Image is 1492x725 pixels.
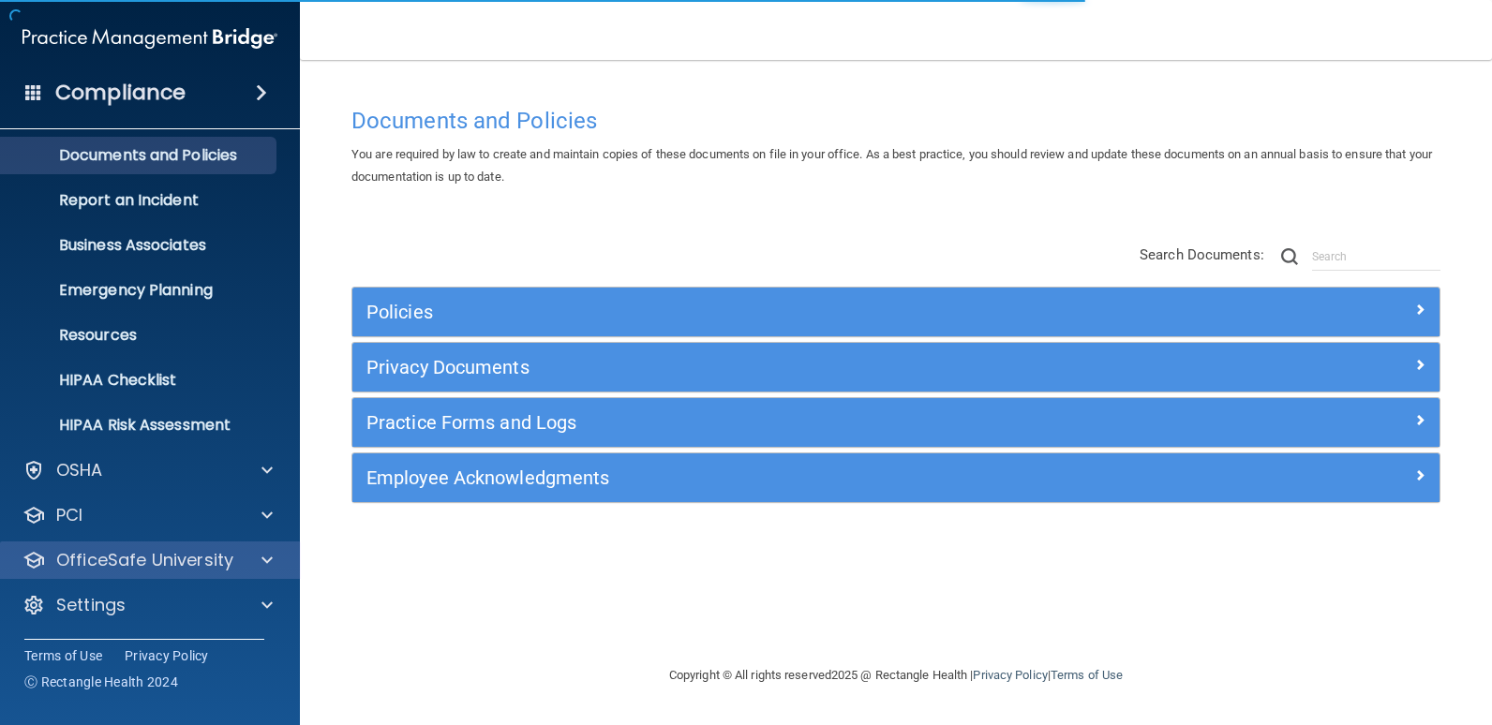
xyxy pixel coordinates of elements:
[56,549,233,571] p: OfficeSafe University
[366,412,1154,433] h5: Practice Forms and Logs
[56,459,103,481] p: OSHA
[55,80,186,106] h4: Compliance
[366,467,1154,488] h5: Employee Acknowledgments
[56,594,126,616] p: Settings
[366,352,1425,382] a: Privacy Documents
[125,646,209,665] a: Privacy Policy
[22,20,277,57] img: PMB logo
[973,668,1047,682] a: Privacy Policy
[12,191,268,210] p: Report an Incident
[12,281,268,300] p: Emergency Planning
[366,297,1425,327] a: Policies
[22,549,273,571] a: OfficeSafe University
[56,504,82,526] p: PCI
[12,326,268,345] p: Resources
[22,594,273,616] a: Settings
[1312,243,1440,271] input: Search
[366,463,1425,493] a: Employee Acknowledgments
[554,645,1238,705] div: Copyright © All rights reserved 2025 @ Rectangle Health | |
[366,407,1425,437] a: Practice Forms and Logs
[12,146,268,165] p: Documents and Policies
[24,646,102,665] a: Terms of Use
[24,673,178,691] span: Ⓒ Rectangle Health 2024
[12,416,268,435] p: HIPAA Risk Assessment
[1051,668,1123,682] a: Terms of Use
[22,504,273,526] a: PCI
[351,109,1440,133] h4: Documents and Policies
[1281,248,1298,265] img: ic-search.3b580494.png
[1140,246,1264,263] span: Search Documents:
[12,371,268,390] p: HIPAA Checklist
[12,236,268,255] p: Business Associates
[366,302,1154,322] h5: Policies
[22,459,273,481] a: OSHA
[351,147,1432,184] span: You are required by law to create and maintain copies of these documents on file in your office. ...
[366,357,1154,377] h5: Privacy Documents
